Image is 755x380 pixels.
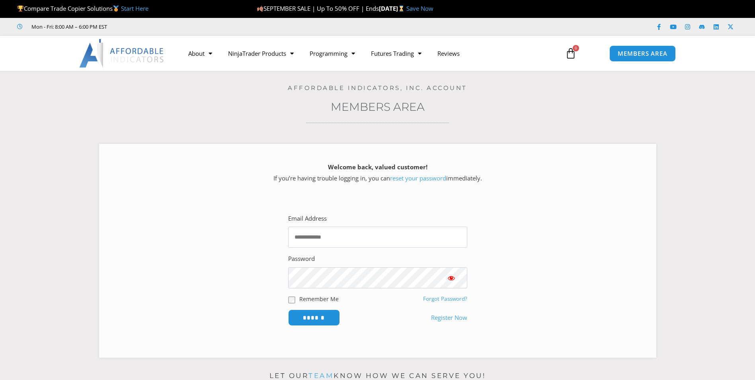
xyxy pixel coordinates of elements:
a: Affordable Indicators, Inc. Account [288,84,467,92]
img: 🥇 [113,6,119,12]
a: Members Area [331,100,425,114]
button: Show password [435,267,467,288]
a: Start Here [121,4,148,12]
strong: Welcome back, valued customer! [328,163,427,171]
a: Save Now [406,4,433,12]
img: 🏆 [18,6,23,12]
span: Mon - Fri: 8:00 AM – 6:00 PM EST [29,22,107,31]
a: Programming [302,44,363,63]
span: MEMBERS AREA [618,51,667,57]
iframe: Customer reviews powered by Trustpilot [118,23,238,31]
a: Register Now [431,312,467,323]
a: team [308,372,334,380]
a: Reviews [429,44,468,63]
span: SEPTEMBER SALE | Up To 50% OFF | Ends [257,4,379,12]
label: Password [288,253,315,264]
nav: Menu [180,44,556,63]
a: 0 [553,42,588,65]
label: Remember Me [299,295,339,303]
img: 🍂 [257,6,263,12]
a: Forgot Password? [423,295,467,302]
p: If you’re having trouble logging in, you can immediately. [113,162,642,184]
span: Compare Trade Copier Solutions [17,4,148,12]
a: NinjaTrader Products [220,44,302,63]
a: reset your password [390,174,446,182]
img: ⌛ [398,6,404,12]
span: 0 [573,45,579,51]
strong: [DATE] [379,4,406,12]
a: MEMBERS AREA [609,45,676,62]
a: About [180,44,220,63]
img: LogoAI | Affordable Indicators – NinjaTrader [79,39,165,68]
label: Email Address [288,213,327,224]
a: Futures Trading [363,44,429,63]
